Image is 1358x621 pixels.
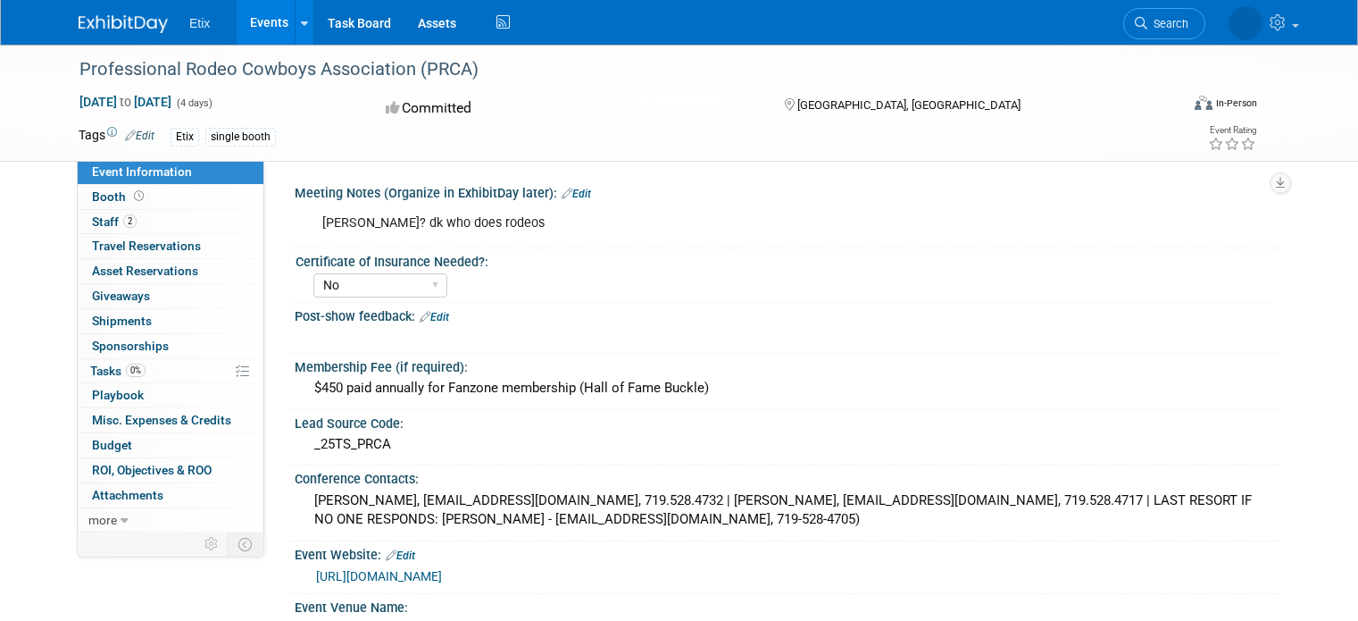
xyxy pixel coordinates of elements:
a: Shipments [78,309,263,333]
span: Search [1147,17,1188,30]
div: Lead Source Code: [295,410,1279,432]
img: ExhibitDay [79,15,168,33]
span: to [117,95,134,109]
a: [URL][DOMAIN_NAME] [316,569,442,583]
img: Amy Meyer [1229,6,1262,40]
div: Etix [171,128,199,147]
a: Edit [420,311,449,323]
span: [GEOGRAPHIC_DATA], [GEOGRAPHIC_DATA] [797,98,1021,112]
span: Staff [92,214,137,229]
a: Giveaways [78,284,263,308]
td: Personalize Event Tab Strip [196,533,228,556]
div: Event Website: [295,541,1279,565]
a: Asset Reservations [78,259,263,283]
span: Tasks [90,364,146,378]
div: Event Venue Name: [295,594,1279,617]
a: Sponsorships [78,334,263,358]
div: $450 paid annually for Fanzone membership (Hall of Fame Buckle) [308,374,1266,402]
span: Asset Reservations [92,264,198,278]
span: [DATE] [DATE] [79,94,172,110]
div: Certificate of Insurance Needed?: [296,248,1271,271]
a: Search [1123,8,1205,39]
div: Conference Contacts: [295,466,1279,488]
div: In-Person [1215,97,1257,110]
a: Misc. Expenses & Credits [78,408,263,432]
a: Travel Reservations [78,234,263,258]
a: more [78,508,263,533]
span: Booth [92,189,147,204]
span: Playbook [92,388,144,402]
span: (4 days) [175,97,212,109]
div: Meeting Notes (Organize in ExhibitDay later): [295,180,1279,203]
a: Edit [386,550,415,562]
div: Professional Rodeo Cowboys Association (PRCA) [73,54,1157,86]
div: Committed [380,93,755,124]
span: Sponsorships [92,339,169,353]
a: Booth [78,185,263,209]
div: _25TS_PRCA [308,431,1266,458]
span: Attachments [92,488,163,502]
img: Format-Inperson.png [1195,96,1212,110]
div: [PERSON_NAME], [EMAIL_ADDRESS][DOMAIN_NAME], 719.528.4732 | [PERSON_NAME], [EMAIL_ADDRESS][DOMAIN... [308,487,1266,534]
div: [PERSON_NAME]? dk who does rodeos [310,206,1088,241]
a: Attachments [78,483,263,508]
a: Staff2 [78,210,263,234]
div: Membership Fee (if required): [295,354,1279,376]
div: single booth [205,128,276,147]
td: Toggle Event Tabs [228,533,264,556]
td: Tags [79,126,154,147]
span: ROI, Objectives & ROO [92,463,212,477]
a: Tasks0% [78,359,263,383]
a: ROI, Objectives & ROO [78,458,263,483]
span: Etix [189,16,210,30]
span: 0% [126,364,146,377]
span: more [88,513,117,527]
span: 2 [123,214,137,228]
a: Playbook [78,383,263,407]
div: Event Format [1083,93,1257,120]
span: Shipments [92,314,152,328]
span: Travel Reservations [92,239,201,253]
div: Event Rating [1208,126,1256,135]
div: Post-show feedback: [295,303,1279,326]
a: Event Information [78,160,263,184]
span: Misc. Expenses & Credits [92,413,231,427]
a: Edit [125,130,154,142]
span: Giveaways [92,289,150,303]
span: Budget [92,438,132,452]
span: Booth not reserved yet [130,189,147,203]
a: Budget [78,433,263,457]
a: Edit [562,188,591,200]
span: Event Information [92,164,192,179]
